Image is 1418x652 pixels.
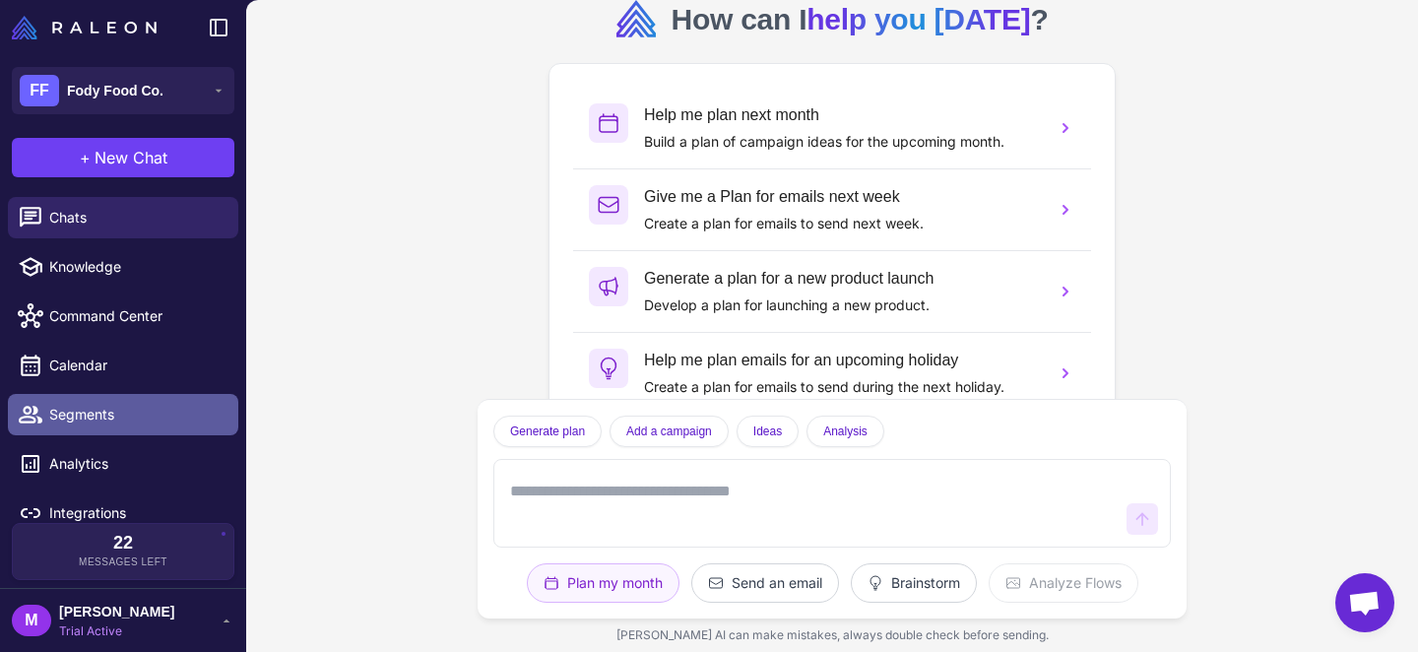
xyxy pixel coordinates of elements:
[12,16,157,39] img: Raleon Logo
[8,443,238,485] a: Analytics
[8,197,238,238] a: Chats
[527,563,679,603] button: Plan my month
[644,349,1040,372] h3: Help me plan emails for an upcoming holiday
[59,622,174,640] span: Trial Active
[1335,573,1394,632] a: Open chat
[626,423,712,440] span: Add a campaign
[644,103,1040,127] h3: Help me plan next month
[806,3,1030,35] span: help you [DATE]
[67,80,163,101] span: Fody Food Co.
[12,138,234,177] button: +New Chat
[989,563,1138,603] button: Analyze Flows
[691,563,839,603] button: Send an email
[59,601,174,622] span: [PERSON_NAME]
[644,376,1040,398] p: Create a plan for emails to send during the next holiday.
[49,355,223,376] span: Calendar
[644,294,1040,316] p: Develop a plan for launching a new product.
[737,416,799,447] button: Ideas
[49,404,223,425] span: Segments
[80,146,91,169] span: +
[79,554,167,569] span: Messages Left
[8,394,238,435] a: Segments
[823,423,868,440] span: Analysis
[851,563,977,603] button: Brainstorm
[610,416,729,447] button: Add a campaign
[644,185,1040,209] h3: Give me a Plan for emails next week
[644,267,1040,291] h3: Generate a plan for a new product launch
[8,295,238,337] a: Command Center
[49,453,223,475] span: Analytics
[49,305,223,327] span: Command Center
[49,207,223,228] span: Chats
[95,146,167,169] span: New Chat
[8,492,238,534] a: Integrations
[510,423,585,440] span: Generate plan
[753,423,782,440] span: Ideas
[493,416,602,447] button: Generate plan
[113,534,133,552] span: 22
[12,605,51,636] div: M
[644,213,1040,234] p: Create a plan for emails to send next week.
[8,345,238,386] a: Calendar
[644,131,1040,153] p: Build a plan of campaign ideas for the upcoming month.
[806,416,884,447] button: Analysis
[478,619,1187,652] div: [PERSON_NAME] AI can make mistakes, always double check before sending.
[20,75,59,106] div: FF
[12,67,234,114] button: FFFody Food Co.
[8,246,238,288] a: Knowledge
[49,502,223,524] span: Integrations
[49,256,223,278] span: Knowledge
